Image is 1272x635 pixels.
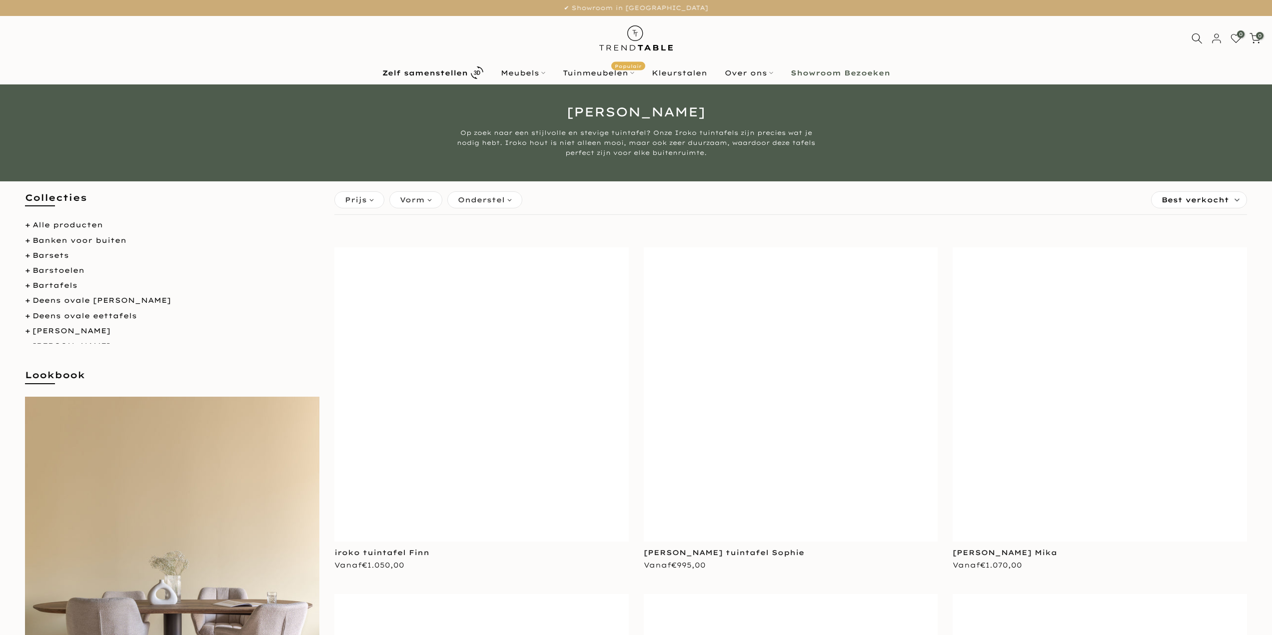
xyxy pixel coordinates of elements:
[32,236,126,245] a: Banken voor buiten
[1231,33,1242,44] a: 0
[373,64,492,81] a: Zelf samenstellen
[32,341,110,350] a: [PERSON_NAME]
[32,326,110,335] a: [PERSON_NAME]
[953,561,1022,570] span: Vanaf
[449,128,824,158] p: Op zoek naar een stijlvolle en stevige tuintafel? Onze Iroko tuintafels zijn precies wat je nodig...
[25,191,319,214] h5: Collecties
[644,548,804,557] a: [PERSON_NAME] tuintafel Sophie
[334,548,429,557] a: iroko tuintafel Finn
[643,67,716,79] a: Kleurstalen
[592,16,680,60] img: trend-table
[345,194,367,205] span: Prijs
[1152,192,1247,208] label: Sorteren:Best verkocht
[32,251,69,260] a: Barsets
[362,561,404,570] span: €1.050,00
[953,548,1057,557] a: [PERSON_NAME] Mika
[344,105,929,118] h1: [PERSON_NAME]
[32,220,103,229] a: Alle producten
[716,67,782,79] a: Over ons
[32,296,171,305] a: Deens ovale [PERSON_NAME]
[644,561,706,570] span: Vanaf
[1162,192,1229,208] span: Best verkocht
[32,311,137,320] a: Deens ovale eettafels
[458,194,505,205] span: Onderstel
[334,561,404,570] span: Vanaf
[492,67,554,79] a: Meubels
[980,561,1022,570] span: €1.070,00
[1237,30,1245,38] span: 0
[32,266,84,275] a: Barstoelen
[382,69,468,76] b: Zelf samenstellen
[554,67,643,79] a: TuinmeubelenPopulair
[32,281,77,290] a: Bartafels
[12,2,1260,13] p: ✔ Showroom in [GEOGRAPHIC_DATA]
[671,561,706,570] span: €995,00
[400,194,425,205] span: Vorm
[1250,33,1261,44] a: 0
[1256,32,1264,39] span: 0
[791,69,890,76] b: Showroom Bezoeken
[611,61,645,70] span: Populair
[25,369,319,391] h5: Lookbook
[782,67,899,79] a: Showroom Bezoeken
